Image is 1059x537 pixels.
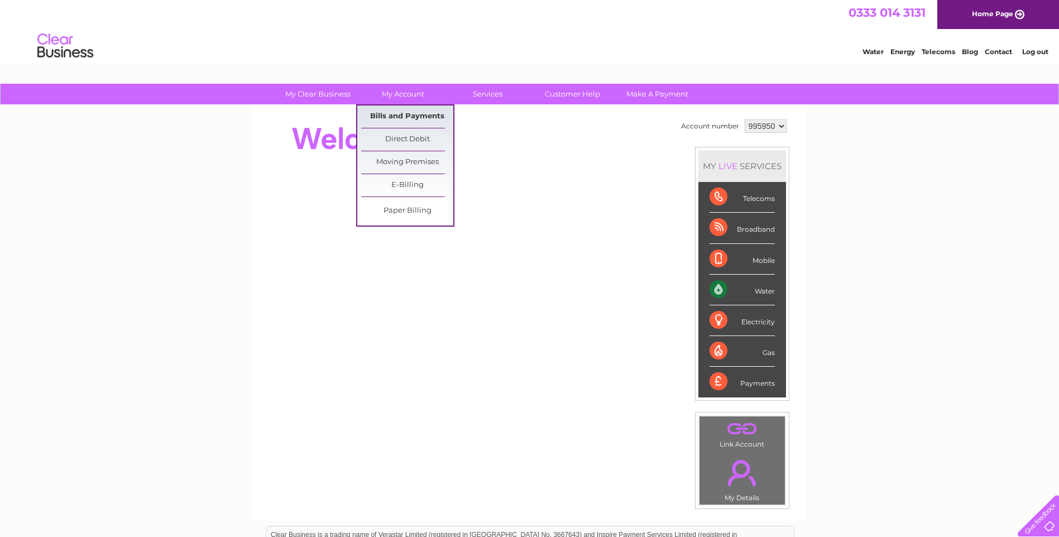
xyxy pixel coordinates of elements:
[710,275,775,305] div: Water
[849,6,926,20] a: 0333 014 3131
[702,453,782,492] a: .
[710,367,775,397] div: Payments
[699,416,785,451] td: Link Account
[678,117,742,136] td: Account number
[442,84,534,104] a: Services
[710,213,775,243] div: Broadband
[699,450,785,505] td: My Details
[710,244,775,275] div: Mobile
[710,305,775,336] div: Electricity
[710,182,775,213] div: Telecoms
[361,200,453,222] a: Paper Billing
[862,47,884,56] a: Water
[361,151,453,174] a: Moving Premises
[361,106,453,128] a: Bills and Payments
[890,47,915,56] a: Energy
[361,174,453,196] a: E-Billing
[922,47,955,56] a: Telecoms
[272,84,364,104] a: My Clear Business
[266,6,794,54] div: Clear Business is a trading name of Verastar Limited (registered in [GEOGRAPHIC_DATA] No. 3667643...
[361,128,453,151] a: Direct Debit
[357,84,449,104] a: My Account
[702,419,782,439] a: .
[985,47,1012,56] a: Contact
[710,336,775,367] div: Gas
[526,84,619,104] a: Customer Help
[1022,47,1048,56] a: Log out
[611,84,703,104] a: Make A Payment
[698,150,786,182] div: MY SERVICES
[716,161,740,171] div: LIVE
[37,29,94,63] img: logo.png
[962,47,978,56] a: Blog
